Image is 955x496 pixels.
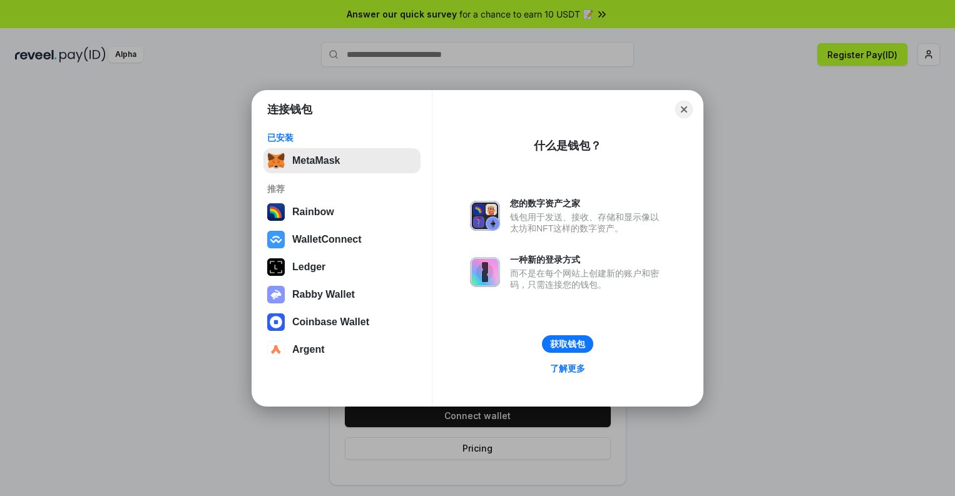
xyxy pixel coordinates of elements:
a: 了解更多 [543,360,593,377]
div: WalletConnect [292,234,362,245]
button: Ledger [263,255,421,280]
button: Argent [263,337,421,362]
img: svg+xml,%3Csvg%20width%3D%2228%22%20height%3D%2228%22%20viewBox%3D%220%200%2028%2028%22%20fill%3D... [267,231,285,248]
button: Close [675,101,693,118]
div: 钱包用于发送、接收、存储和显示像以太坊和NFT这样的数字资产。 [510,211,665,234]
button: Rainbow [263,200,421,225]
div: Argent [292,344,325,355]
img: svg+xml,%3Csvg%20xmlns%3D%22http%3A%2F%2Fwww.w3.org%2F2000%2Fsvg%22%20fill%3D%22none%22%20viewBox... [470,257,500,287]
img: svg+xml,%3Csvg%20width%3D%2228%22%20height%3D%2228%22%20viewBox%3D%220%200%2028%2028%22%20fill%3D... [267,341,285,358]
img: svg+xml,%3Csvg%20width%3D%22120%22%20height%3D%22120%22%20viewBox%3D%220%200%20120%20120%22%20fil... [267,203,285,221]
button: WalletConnect [263,227,421,252]
button: 获取钱包 [542,335,593,353]
img: svg+xml,%3Csvg%20fill%3D%22none%22%20height%3D%2233%22%20viewBox%3D%220%200%2035%2033%22%20width%... [267,152,285,170]
div: 您的数字资产之家 [510,198,665,209]
button: MetaMask [263,148,421,173]
button: Coinbase Wallet [263,310,421,335]
div: 已安装 [267,132,417,143]
div: 什么是钱包？ [534,138,601,153]
div: 推荐 [267,183,417,195]
div: 而不是在每个网站上创建新的账户和密码，只需连接您的钱包。 [510,268,665,290]
div: Ledger [292,261,325,273]
div: 了解更多 [550,363,585,374]
div: 一种新的登录方式 [510,254,665,265]
img: svg+xml,%3Csvg%20xmlns%3D%22http%3A%2F%2Fwww.w3.org%2F2000%2Fsvg%22%20fill%3D%22none%22%20viewBox... [267,286,285,303]
button: Rabby Wallet [263,282,421,307]
div: Coinbase Wallet [292,316,369,328]
img: svg+xml,%3Csvg%20xmlns%3D%22http%3A%2F%2Fwww.w3.org%2F2000%2Fsvg%22%20fill%3D%22none%22%20viewBox... [470,201,500,231]
div: Rabby Wallet [292,289,355,300]
div: 获取钱包 [550,338,585,350]
h1: 连接钱包 [267,102,312,117]
img: svg+xml,%3Csvg%20width%3D%2228%22%20height%3D%2228%22%20viewBox%3D%220%200%2028%2028%22%20fill%3D... [267,313,285,331]
div: MetaMask [292,155,340,166]
img: svg+xml,%3Csvg%20xmlns%3D%22http%3A%2F%2Fwww.w3.org%2F2000%2Fsvg%22%20width%3D%2228%22%20height%3... [267,258,285,276]
div: Rainbow [292,206,334,218]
